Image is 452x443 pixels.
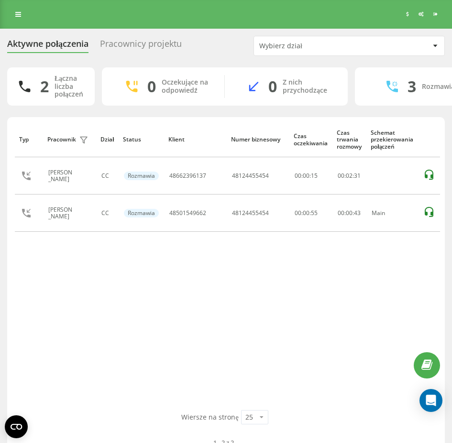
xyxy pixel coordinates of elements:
[100,136,114,143] div: Dział
[268,77,277,96] div: 0
[169,210,206,216] div: 48501549662
[124,209,159,217] div: Rozmawia
[231,136,285,143] div: Numer biznesowy
[338,172,344,180] span: 00
[346,172,353,180] span: 02
[337,130,362,150] div: Czas trwania rozmowy
[283,78,333,95] div: Z nich przychodzące
[295,173,327,179] div: 00:00:15
[181,412,238,422] span: Wiersze na stronę
[162,78,210,95] div: Oczekujące na odpowiedź
[372,210,413,216] div: Main
[124,172,159,180] div: Rozmawia
[232,173,269,179] div: 48124455454
[123,136,159,143] div: Status
[168,136,222,143] div: Klient
[371,130,413,150] div: Schemat przekierowania połączeń
[169,173,206,179] div: 48662396137
[40,77,49,96] div: 2
[47,136,76,143] div: Pracownik
[101,210,113,216] div: CC
[55,75,83,98] div: Łączna liczba połączeń
[338,210,361,216] div: : :
[338,173,361,179] div: : :
[259,42,374,50] div: Wybierz dział
[19,136,38,143] div: Typ
[48,169,77,183] div: [PERSON_NAME]
[147,77,156,96] div: 0
[408,77,416,96] div: 3
[48,206,77,220] div: [PERSON_NAME]
[101,173,113,179] div: CC
[354,172,361,180] span: 31
[294,133,328,147] div: Czas oczekiwania
[346,209,353,217] span: 00
[100,39,182,54] div: Pracownicy projektu
[5,415,28,438] button: Open CMP widget
[232,210,269,216] div: 48124455454
[419,389,442,412] div: Open Intercom Messenger
[245,412,253,422] div: 25
[295,210,327,216] div: 00:00:55
[338,209,344,217] span: 00
[7,39,88,54] div: Aktywne połączenia
[354,209,361,217] span: 43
